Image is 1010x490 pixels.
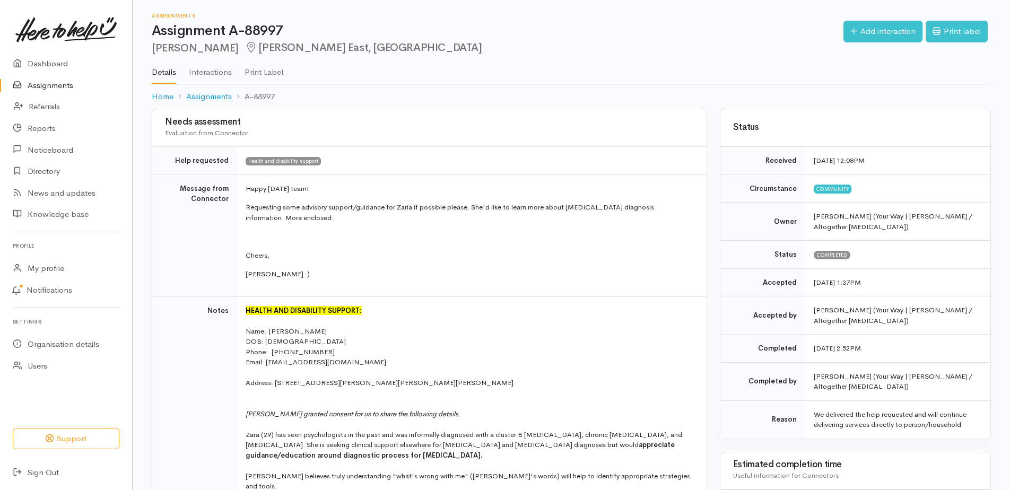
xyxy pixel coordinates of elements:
a: Assignments [186,91,232,103]
div: Name: [PERSON_NAME] [246,326,694,337]
td: Accepted by [720,296,805,335]
span: Evaluation from Connector [165,128,248,137]
h3: Needs assessment [165,117,694,127]
h6: Profile [13,239,119,253]
span: [PERSON_NAME] (Your Way | [PERSON_NAME] / Altogether [MEDICAL_DATA]) [814,212,972,231]
td: Owner [720,203,805,241]
li: A-88997 [232,91,275,103]
div: Email: [EMAIL_ADDRESS][DOMAIN_NAME] [246,357,694,367]
span: Health and disability support [246,157,321,165]
nav: breadcrumb [152,84,991,109]
h3: Estimated completion time [733,460,978,470]
time: [DATE] 1:37PM [814,278,861,287]
td: Reason [720,400,805,439]
time: [DATE] 2:52PM [814,344,861,353]
span: appreciate guidance/education around diagnostic process for [MEDICAL_DATA]. [246,440,675,460]
font: HEALTH AND DISABILITY SUPPORT: [246,306,362,315]
td: Accepted [720,268,805,296]
h6: Settings [13,314,119,329]
span: [PERSON_NAME] East, [GEOGRAPHIC_DATA] [245,41,482,54]
div: Address: [STREET_ADDRESS][PERSON_NAME][PERSON_NAME][PERSON_NAME] [246,378,694,388]
span: Completed [814,251,850,259]
h3: Status [733,122,978,133]
h2: [PERSON_NAME] [152,42,843,54]
p: Requesting some advisory support/guidance for Zaria if possible please. She'd like to learn more ... [246,202,694,223]
p: Cheers, [246,250,694,261]
td: Circumstance [720,174,805,203]
td: Completed [720,335,805,363]
a: Print label [926,21,988,42]
a: Details [152,54,176,84]
a: Home [152,91,173,103]
span: Useful information for Connectors [733,471,839,480]
a: Add interaction [843,21,922,42]
div: Zara (29) has seen psychologists in the past and was informally diagnosed with a cluster B [MEDIC... [246,430,694,461]
time: [DATE] 12:08PM [814,156,865,165]
p: Happy [DATE] team! [246,183,694,194]
td: Status [720,241,805,269]
h1: Assignment A-88997 [152,23,843,39]
h6: Assignments [152,13,843,19]
td: Completed by [720,362,805,400]
i: [PERSON_NAME] granted consent for us to share the following details. [246,409,460,418]
td: Received [720,147,805,175]
td: Message from Connector [152,174,237,296]
button: Support [13,428,119,450]
td: We delivered the help requested and will continue delivering services directly to person/household [805,400,990,439]
td: [PERSON_NAME] (Your Way | [PERSON_NAME] / Altogether [MEDICAL_DATA]) [805,296,990,335]
td: Help requested [152,147,237,175]
span: Community [814,185,851,193]
p: [PERSON_NAME] :) [246,269,694,279]
td: [PERSON_NAME] (Your Way | [PERSON_NAME] / Altogether [MEDICAL_DATA]) [805,362,990,400]
a: Print Label [245,54,283,83]
div: DOB: [DEMOGRAPHIC_DATA] [246,336,694,347]
a: Interactions [189,54,232,83]
div: Phone: [PHONE_NUMBER] [246,347,694,357]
